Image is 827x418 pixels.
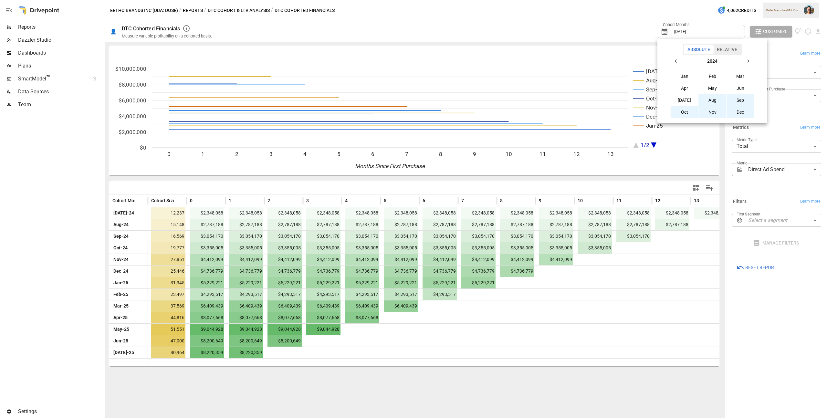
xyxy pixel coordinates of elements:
[698,82,726,94] button: May
[698,70,726,82] button: Feb
[671,70,698,82] button: Jan
[682,55,742,67] button: 2024
[698,106,726,118] button: Nov
[727,70,754,82] button: Mar
[713,45,741,54] button: Relative
[727,106,754,118] button: Dec
[698,94,726,106] button: Aug
[727,94,754,106] button: Sep
[671,106,698,118] button: Oct
[671,94,698,106] button: [DATE]
[727,82,754,94] button: Jun
[671,82,698,94] button: Apr
[684,45,714,54] button: Absolute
